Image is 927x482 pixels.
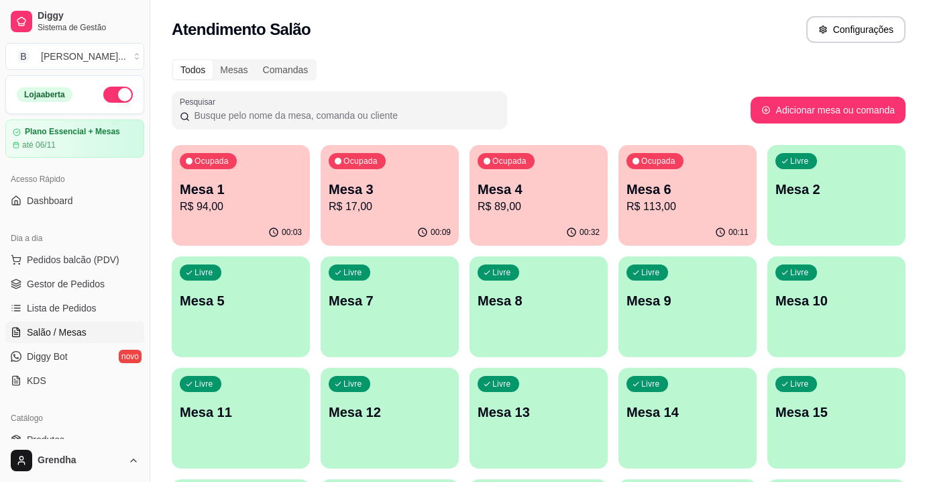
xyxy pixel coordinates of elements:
[618,368,757,469] button: LivreMesa 14
[626,291,749,310] p: Mesa 9
[751,97,906,124] button: Adicionar mesa ou comanda
[195,379,213,389] p: Livre
[25,127,120,137] article: Plano Essencial + Mesas
[790,156,809,166] p: Livre
[172,19,311,40] h2: Atendimento Salão
[27,350,68,363] span: Diggy Bot
[27,301,97,315] span: Lista de Pedidos
[626,199,749,215] p: R$ 113,00
[195,156,229,166] p: Ocupada
[5,43,144,70] button: Select a team
[728,227,749,238] p: 00:11
[767,145,906,246] button: LivreMesa 2
[329,403,451,422] p: Mesa 12
[641,379,660,389] p: Livre
[618,145,757,246] button: OcupadaMesa 6R$ 113,0000:11
[343,267,362,278] p: Livre
[329,199,451,215] p: R$ 17,00
[5,322,144,343] a: Salão / Mesas
[478,199,600,215] p: R$ 89,00
[172,368,310,469] button: LivreMesa 11
[775,403,897,422] p: Mesa 15
[5,444,144,477] button: Grendha
[580,227,600,238] p: 00:32
[470,145,608,246] button: OcupadaMesa 4R$ 89,0000:32
[180,291,302,310] p: Mesa 5
[343,379,362,389] p: Livre
[27,374,46,387] span: KDS
[470,368,608,469] button: LivreMesa 13
[321,145,459,246] button: OcupadaMesa 3R$ 17,0000:09
[27,253,119,267] span: Pedidos balcão (PDV)
[180,403,302,422] p: Mesa 11
[790,267,809,278] p: Livre
[5,429,144,450] a: Produtos
[626,403,749,422] p: Mesa 14
[5,273,144,295] a: Gestor de Pedidos
[38,454,123,467] span: Grendha
[5,228,144,249] div: Dia a dia
[767,368,906,469] button: LivreMesa 15
[27,433,64,446] span: Produtos
[17,87,72,102] div: Loja aberta
[5,119,144,158] a: Plano Essencial + Mesasaté 06/11
[195,267,213,278] p: Livre
[478,291,600,310] p: Mesa 8
[38,22,139,33] span: Sistema de Gestão
[492,156,527,166] p: Ocupada
[5,190,144,211] a: Dashboard
[5,168,144,190] div: Acesso Rápido
[775,180,897,199] p: Mesa 2
[478,403,600,422] p: Mesa 13
[329,291,451,310] p: Mesa 7
[22,140,56,150] article: até 06/11
[321,368,459,469] button: LivreMesa 12
[256,60,316,79] div: Comandas
[767,256,906,357] button: LivreMesa 10
[492,379,511,389] p: Livre
[38,10,139,22] span: Diggy
[41,50,126,63] div: [PERSON_NAME] ...
[180,180,302,199] p: Mesa 1
[27,277,105,291] span: Gestor de Pedidos
[492,267,511,278] p: Livre
[213,60,255,79] div: Mesas
[470,256,608,357] button: LivreMesa 8
[431,227,451,238] p: 00:09
[5,346,144,367] a: Diggy Botnovo
[806,16,906,43] button: Configurações
[5,370,144,391] a: KDS
[5,5,144,38] a: DiggySistema de Gestão
[172,145,310,246] button: OcupadaMesa 1R$ 94,0000:03
[5,297,144,319] a: Lista de Pedidos
[329,180,451,199] p: Mesa 3
[172,256,310,357] button: LivreMesa 5
[5,249,144,271] button: Pedidos balcão (PDV)
[180,96,220,107] label: Pesquisar
[173,60,213,79] div: Todos
[5,407,144,429] div: Catálogo
[27,326,87,339] span: Salão / Mesas
[190,109,499,122] input: Pesquisar
[343,156,378,166] p: Ocupada
[180,199,302,215] p: R$ 94,00
[17,50,30,63] span: B
[641,267,660,278] p: Livre
[282,227,302,238] p: 00:03
[626,180,749,199] p: Mesa 6
[321,256,459,357] button: LivreMesa 7
[618,256,757,357] button: LivreMesa 9
[27,194,73,207] span: Dashboard
[478,180,600,199] p: Mesa 4
[775,291,897,310] p: Mesa 10
[103,87,133,103] button: Alterar Status
[790,379,809,389] p: Livre
[641,156,675,166] p: Ocupada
